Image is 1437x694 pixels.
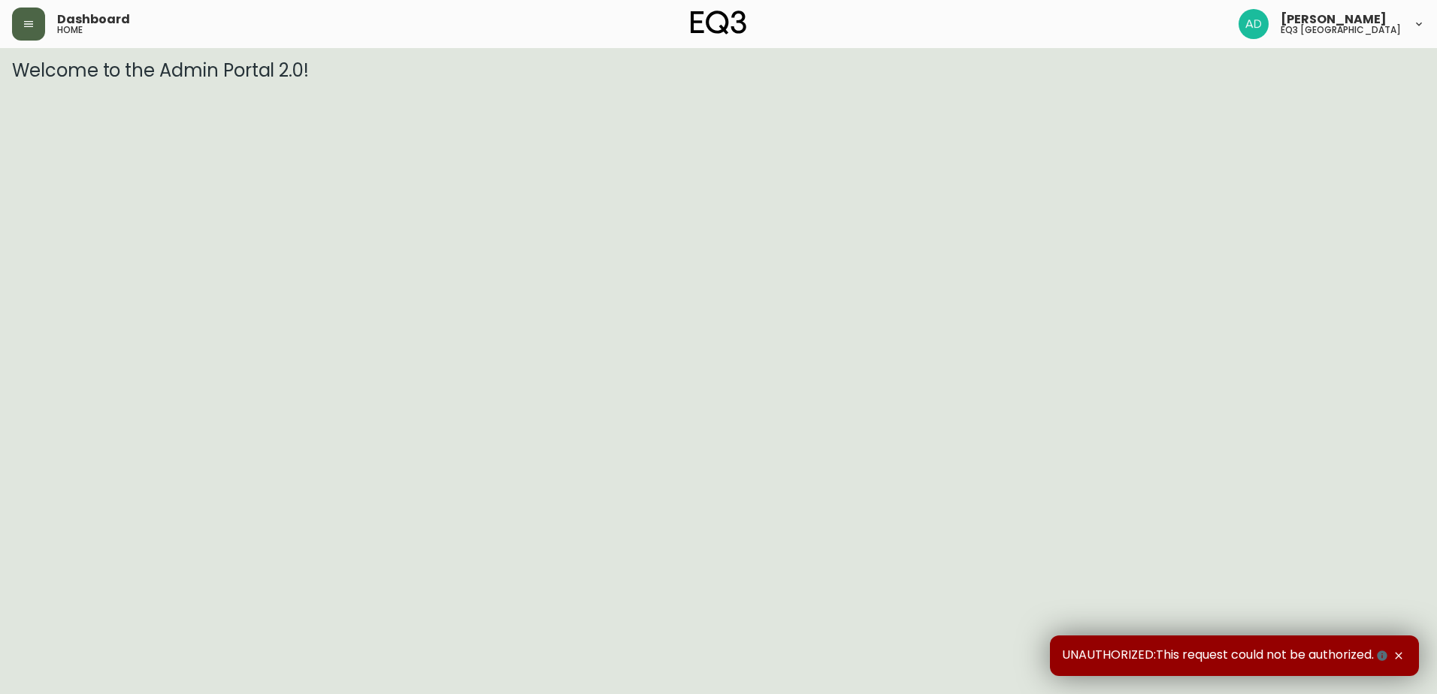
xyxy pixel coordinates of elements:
[691,11,746,35] img: logo
[1239,9,1269,39] img: 308eed972967e97254d70fe596219f44
[57,14,130,26] span: Dashboard
[12,60,1425,81] h3: Welcome to the Admin Portal 2.0!
[1281,26,1401,35] h5: eq3 [GEOGRAPHIC_DATA]
[1062,647,1390,664] span: UNAUTHORIZED:This request could not be authorized.
[1281,14,1387,26] span: [PERSON_NAME]
[57,26,83,35] h5: home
